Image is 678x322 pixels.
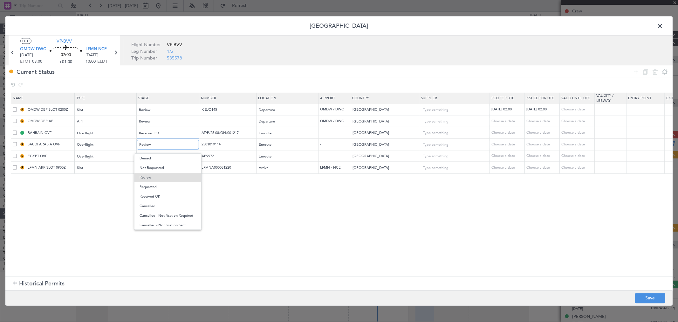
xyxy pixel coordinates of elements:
[140,211,196,220] span: Cancelled - Notification Required
[140,192,196,201] span: Received OK
[140,220,196,230] span: Cancelled - Notification Sent
[140,154,196,163] span: Denied
[140,182,196,192] span: Requested
[140,163,196,173] span: Not Requested
[140,173,196,182] span: Review
[140,201,196,211] span: Cancelled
